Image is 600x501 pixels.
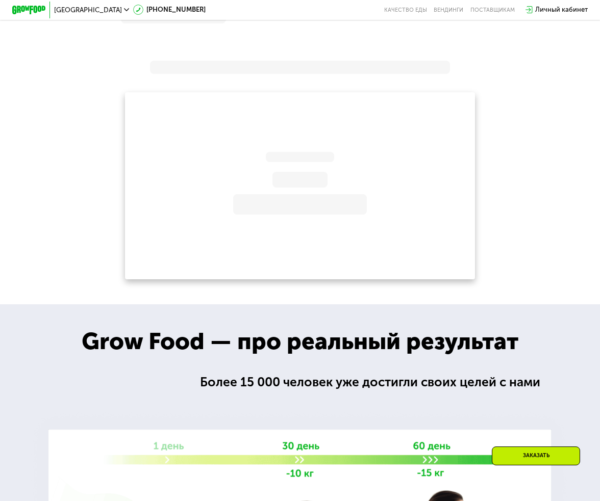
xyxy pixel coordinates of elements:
[470,7,515,13] div: поставщикам
[535,5,588,15] div: Личный кабинет
[133,5,206,15] a: [PHONE_NUMBER]
[384,7,427,13] a: Качество еды
[434,7,463,13] a: Вендинги
[64,324,536,359] div: Grow Food — про реальный результат
[200,373,550,392] div: Более 15 000 человек уже достигли своих целей с нами
[492,446,580,465] div: Заказать
[54,7,122,13] span: [GEOGRAPHIC_DATA]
